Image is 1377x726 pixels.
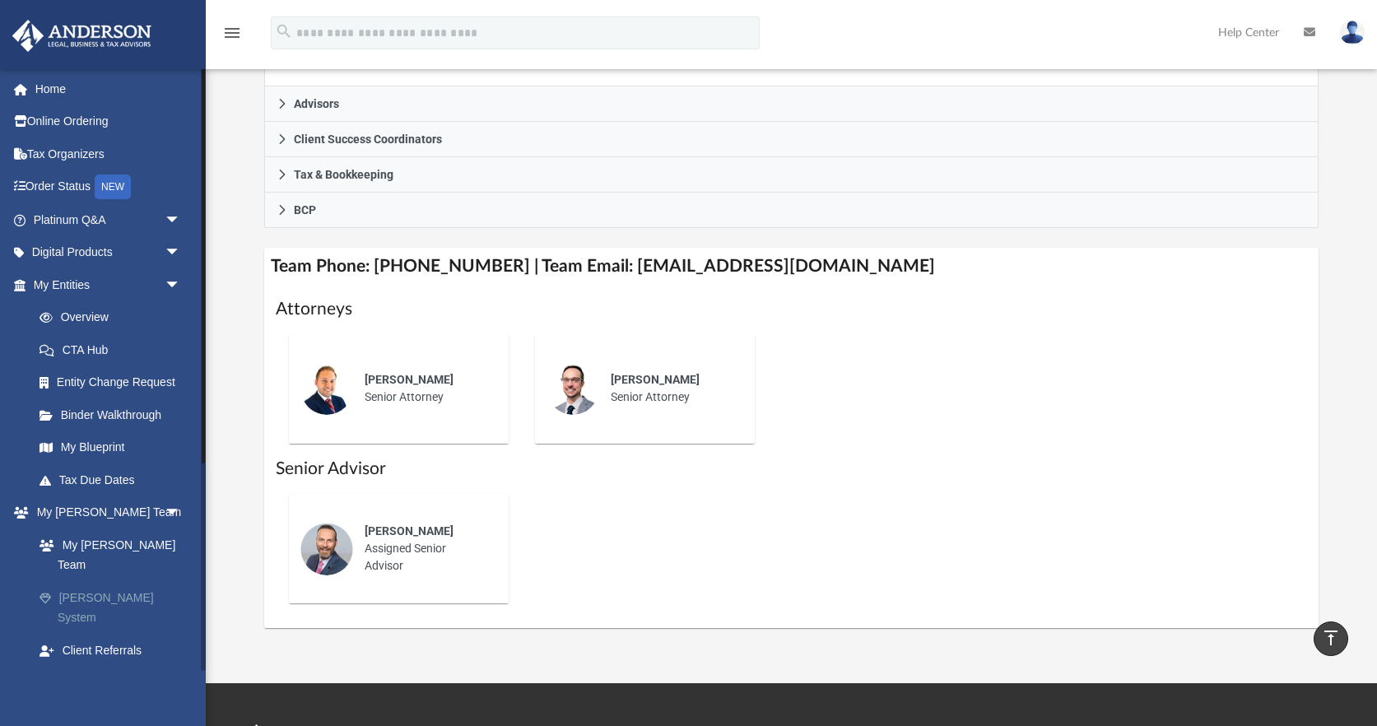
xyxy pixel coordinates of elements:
[365,373,454,386] span: [PERSON_NAME]
[264,157,1319,193] a: Tax & Bookkeeping
[264,248,1319,285] h4: Team Phone: [PHONE_NUMBER] | Team Email: [EMAIL_ADDRESS][DOMAIN_NAME]
[23,528,198,581] a: My [PERSON_NAME] Team
[294,133,442,145] span: Client Success Coordinators
[599,360,743,417] div: Senior Attorney
[12,667,198,700] a: My Documentsarrow_drop_down
[294,204,316,216] span: BCP
[23,431,198,464] a: My Blueprint
[1340,21,1365,44] img: User Pic
[547,362,599,415] img: thumbnail
[23,634,206,667] a: Client Referrals
[12,137,206,170] a: Tax Organizers
[294,169,393,180] span: Tax & Bookkeeping
[300,523,353,575] img: thumbnail
[222,31,242,43] a: menu
[264,86,1319,122] a: Advisors
[165,203,198,237] span: arrow_drop_down
[611,373,700,386] span: [PERSON_NAME]
[1314,621,1348,656] a: vertical_align_top
[275,22,293,40] i: search
[353,360,497,417] div: Senior Attorney
[294,98,339,109] span: Advisors
[7,20,156,52] img: Anderson Advisors Platinum Portal
[12,268,206,301] a: My Entitiesarrow_drop_down
[276,457,1307,481] h1: Senior Advisor
[165,667,198,700] span: arrow_drop_down
[23,398,206,431] a: Binder Walkthrough
[165,268,198,302] span: arrow_drop_down
[365,524,454,538] span: [PERSON_NAME]
[264,122,1319,157] a: Client Success Coordinators
[12,496,206,529] a: My [PERSON_NAME] Teamarrow_drop_down
[222,23,242,43] i: menu
[23,366,206,399] a: Entity Change Request
[23,301,206,334] a: Overview
[23,463,206,496] a: Tax Due Dates
[12,236,206,269] a: Digital Productsarrow_drop_down
[300,362,353,415] img: thumbnail
[353,511,497,586] div: Assigned Senior Advisor
[264,193,1319,228] a: BCP
[23,581,206,634] a: [PERSON_NAME] System
[12,203,206,236] a: Platinum Q&Aarrow_drop_down
[12,170,206,204] a: Order StatusNEW
[95,175,131,199] div: NEW
[23,333,206,366] a: CTA Hub
[12,105,206,138] a: Online Ordering
[165,496,198,530] span: arrow_drop_down
[1321,628,1341,648] i: vertical_align_top
[276,297,1307,321] h1: Attorneys
[12,72,206,105] a: Home
[165,236,198,270] span: arrow_drop_down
